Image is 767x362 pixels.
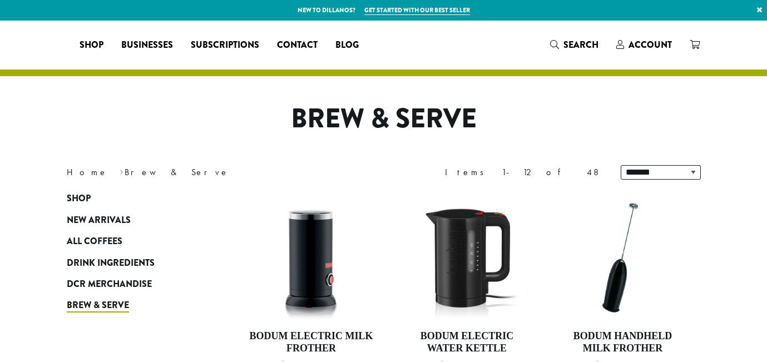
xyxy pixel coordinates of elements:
span: New Arrivals [67,214,131,227]
span: DCR Merchandise [67,277,152,291]
a: New Arrivals [67,210,200,231]
a: Brew & Serve [67,295,200,316]
span: Brew & Serve [67,299,129,313]
h1: Brew & Serve [58,103,709,135]
a: Drink Ingredients [67,252,200,273]
a: Shop [67,188,200,209]
span: Account [629,38,672,51]
img: DP3955.01.png [403,194,531,321]
span: Businesses [121,38,173,52]
a: Search [541,36,607,54]
h4: Bodum Electric Milk Frother [248,330,375,354]
span: Shop [80,38,103,52]
div: Items 1-12 of 48 [445,166,604,179]
img: DP3954.01-002.png [247,194,375,321]
h4: Bodum Electric Water Kettle [403,330,531,354]
a: All Coffees [67,231,200,252]
span: Blog [335,38,359,52]
span: Contact [277,38,318,52]
span: Search [563,38,598,51]
nav: Breadcrumb [67,166,367,179]
span: Subscriptions [191,38,259,52]
span: Drink Ingredients [67,256,155,270]
span: Shop [67,192,91,206]
a: DCR Merchandise [67,274,200,295]
span: › [120,162,123,179]
a: Get started with our best seller [364,6,470,15]
h4: Bodum Handheld Milk Frother [558,330,686,354]
a: Home [67,166,108,178]
img: DP3927.01-002.png [558,194,686,321]
a: Shop [71,36,112,54]
span: All Coffees [67,235,122,249]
